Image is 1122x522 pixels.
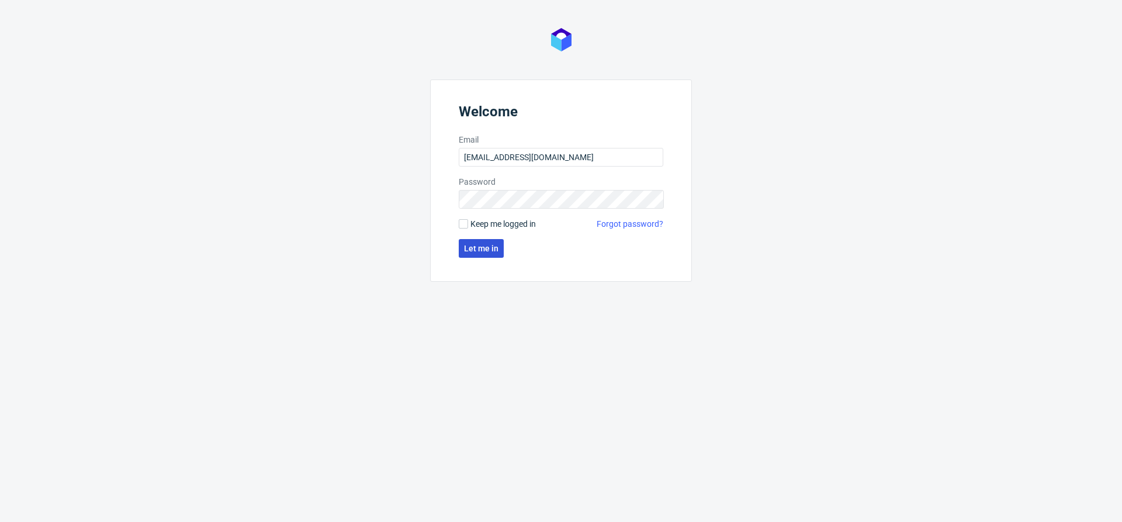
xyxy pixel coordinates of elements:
[459,103,663,125] header: Welcome
[459,148,663,167] input: you@youremail.com
[464,244,498,253] span: Let me in
[459,239,504,258] button: Let me in
[470,218,536,230] span: Keep me logged in
[459,176,663,188] label: Password
[597,218,663,230] a: Forgot password?
[459,134,663,146] label: Email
